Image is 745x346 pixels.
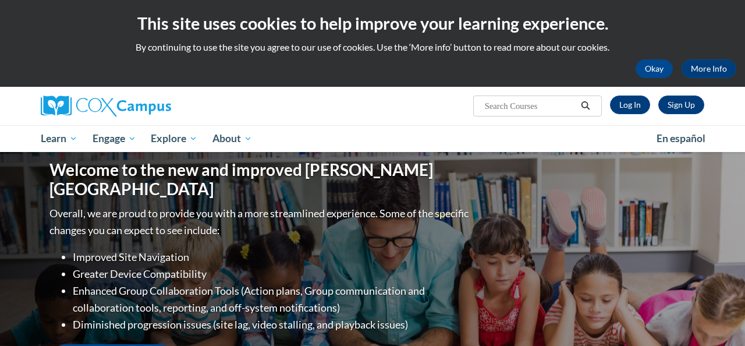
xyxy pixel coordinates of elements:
[32,125,713,152] div: Main menu
[658,96,704,114] a: Register
[73,316,471,333] li: Diminished progression issues (site lag, video stalling, and playback issues)
[657,132,705,144] span: En español
[151,132,197,146] span: Explore
[33,125,85,152] a: Learn
[636,59,673,78] button: Okay
[41,96,171,116] img: Cox Campus
[85,125,144,152] a: Engage
[73,249,471,266] li: Improved Site Navigation
[93,132,136,146] span: Engage
[73,266,471,283] li: Greater Device Compatibility
[49,160,471,199] h1: Welcome to the new and improved [PERSON_NAME][GEOGRAPHIC_DATA]
[205,125,260,152] a: About
[143,125,205,152] a: Explore
[484,99,577,113] input: Search Courses
[73,283,471,316] li: Enhanced Group Collaboration Tools (Action plans, Group communication and collaboration tools, re...
[41,96,250,116] a: Cox Campus
[9,41,736,54] p: By continuing to use the site you agree to our use of cookies. Use the ‘More info’ button to read...
[698,299,736,337] iframe: Button to launch messaging window
[41,132,77,146] span: Learn
[610,96,650,114] a: Log In
[49,205,471,239] p: Overall, we are proud to provide you with a more streamlined experience. Some of the specific cha...
[682,59,736,78] a: More Info
[9,12,736,35] h2: This site uses cookies to help improve your learning experience.
[212,132,252,146] span: About
[577,99,594,113] button: Search
[649,126,713,151] a: En español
